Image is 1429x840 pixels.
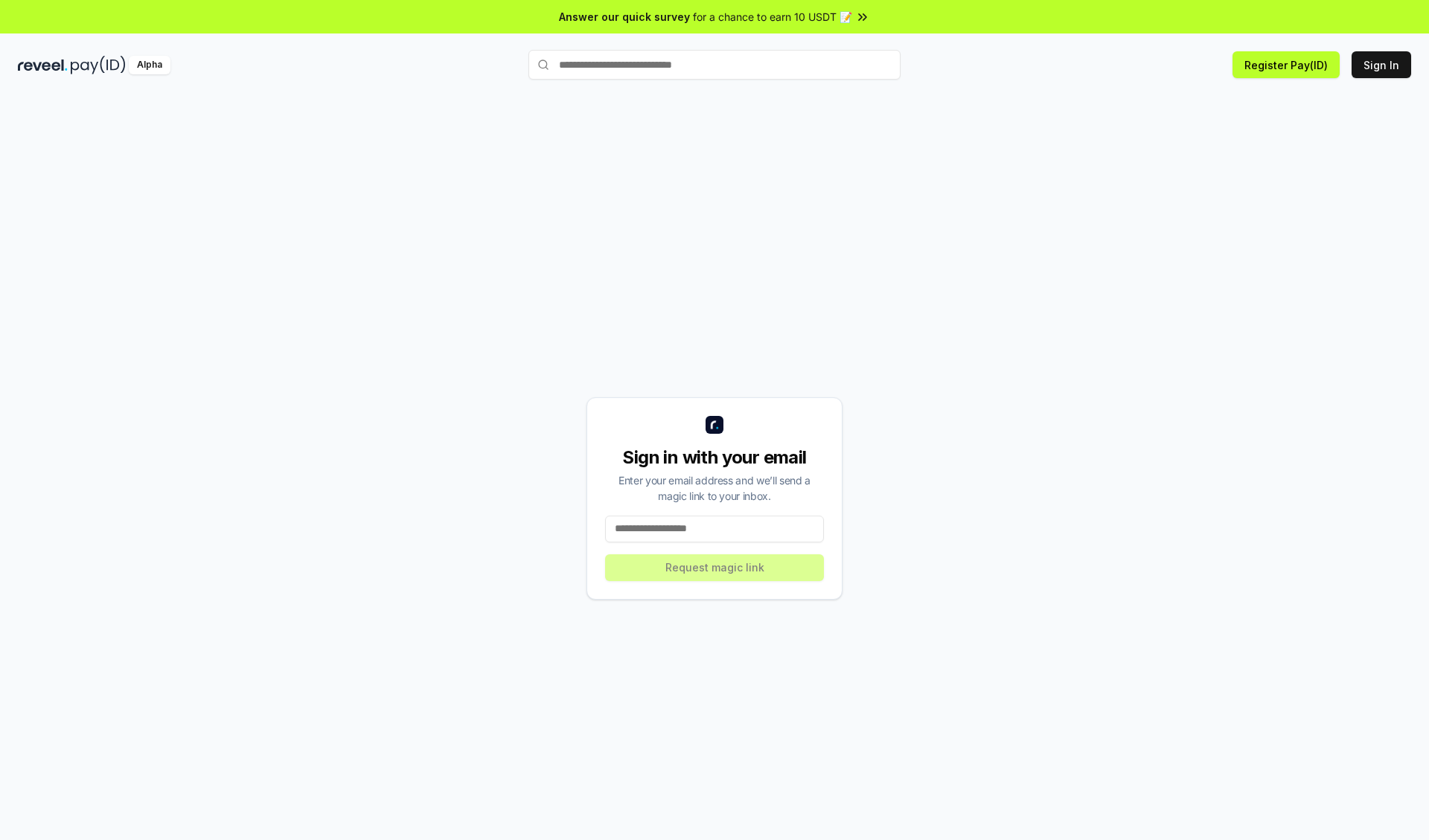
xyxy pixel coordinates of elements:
span: Answer our quick survey [559,9,690,25]
div: Alpha [129,56,170,74]
button: Sign In [1352,51,1411,78]
img: logo_small [706,416,723,434]
div: Enter your email address and we’ll send a magic link to your inbox. [605,472,824,504]
span: for a chance to earn 10 USDT 📝 [693,9,852,25]
img: reveel_dark [18,56,68,74]
button: Register Pay(ID) [1233,51,1340,78]
div: Sign in with your email [605,446,824,469]
img: pay_id [71,56,126,74]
